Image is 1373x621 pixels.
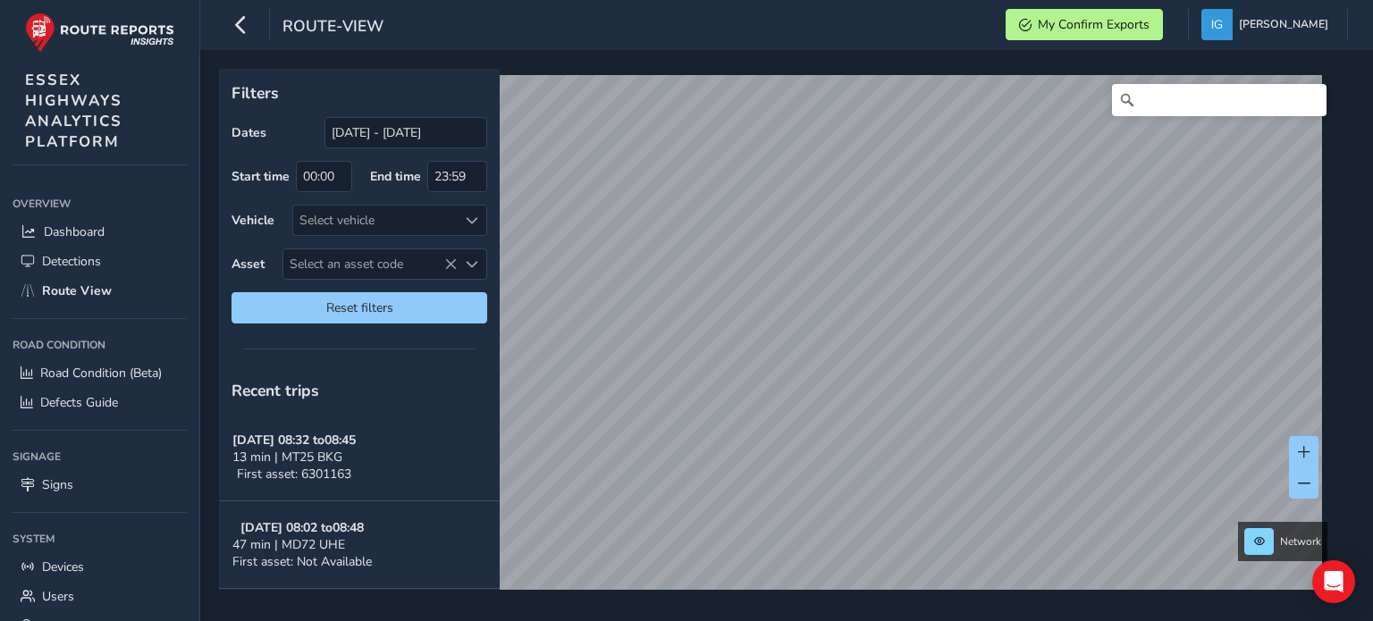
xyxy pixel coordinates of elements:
[232,168,290,185] label: Start time
[42,558,84,575] span: Devices
[42,588,74,605] span: Users
[370,168,421,185] label: End time
[42,253,101,270] span: Detections
[13,276,187,306] a: Route View
[13,552,187,582] a: Devices
[232,212,274,229] label: Vehicle
[237,466,351,483] span: First asset: 6301163
[13,582,187,611] a: Users
[44,223,105,240] span: Dashboard
[232,449,342,466] span: 13 min | MT25 BKG
[282,15,383,40] span: route-view
[13,247,187,276] a: Detections
[232,536,345,553] span: 47 min | MD72 UHE
[42,476,73,493] span: Signs
[13,525,187,552] div: System
[42,282,112,299] span: Route View
[240,519,364,536] strong: [DATE] 08:02 to 08:48
[1006,9,1163,40] button: My Confirm Exports
[13,358,187,388] a: Road Condition (Beta)
[13,443,187,470] div: Signage
[40,394,118,411] span: Defects Guide
[232,432,356,449] strong: [DATE] 08:32 to 08:45
[232,292,487,323] button: Reset filters
[457,249,486,279] div: Select an asset code
[1239,9,1328,40] span: [PERSON_NAME]
[1038,16,1150,33] span: My Confirm Exports
[245,299,474,316] span: Reset filters
[1112,84,1327,116] input: Search
[1201,9,1233,40] img: diamond-layout
[225,75,1322,610] canvas: Map
[1312,560,1355,603] div: Open Intercom Messenger
[13,331,187,358] div: Road Condition
[232,380,319,401] span: Recent trips
[232,81,487,105] p: Filters
[13,190,187,217] div: Overview
[219,414,500,501] button: [DATE] 08:32 to08:4513 min | MT25 BKGFirst asset: 6301163
[1280,534,1321,549] span: Network
[283,249,457,279] span: Select an asset code
[293,206,457,235] div: Select vehicle
[13,217,187,247] a: Dashboard
[40,365,162,382] span: Road Condition (Beta)
[232,124,266,141] label: Dates
[232,256,265,273] label: Asset
[25,13,174,53] img: rr logo
[232,553,372,570] span: First asset: Not Available
[25,70,122,152] span: ESSEX HIGHWAYS ANALYTICS PLATFORM
[13,388,187,417] a: Defects Guide
[13,470,187,499] a: Signs
[1201,9,1335,40] button: [PERSON_NAME]
[219,501,500,589] button: [DATE] 08:02 to08:4847 min | MD72 UHEFirst asset: Not Available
